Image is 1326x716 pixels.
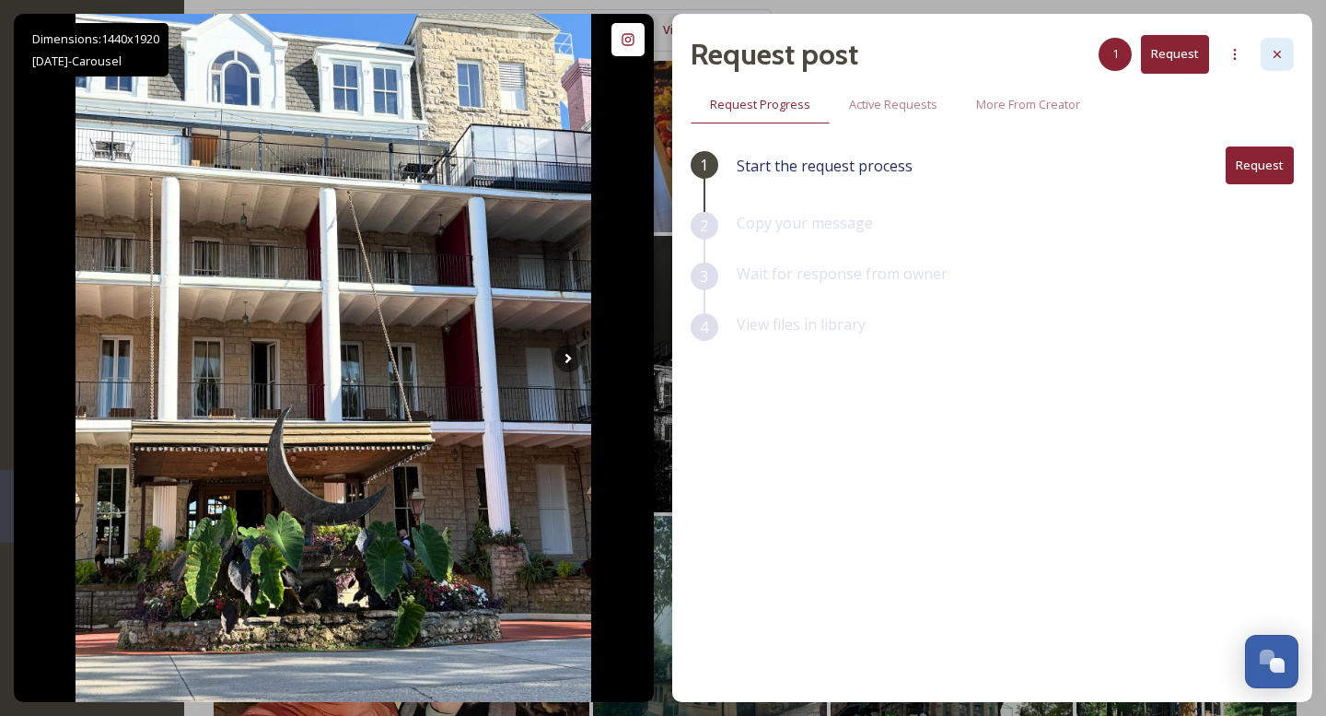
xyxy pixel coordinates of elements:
img: The one where we stayed in a haunted hotel 👻🖤🫣#1886crescenthotel #eurekasprings [76,14,591,702]
span: More From Creator [976,96,1080,113]
span: Request Progress [710,96,810,113]
span: 1 [1112,45,1119,63]
span: Active Requests [849,96,937,113]
button: Open Chat [1245,635,1298,688]
span: View files in library [737,314,866,335]
button: Request [1141,35,1209,73]
span: Copy your message [737,213,873,233]
h2: Request post [691,32,858,76]
span: 2 [700,215,708,237]
span: Dimensions: 1440 x 1920 [32,30,159,47]
span: [DATE] - Carousel [32,53,122,69]
span: Start the request process [737,155,913,177]
span: Wait for response from owner [737,264,948,284]
span: 3 [700,265,708,288]
button: Request [1226,147,1294,184]
span: 1 [700,154,708,176]
span: 4 [700,316,708,338]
